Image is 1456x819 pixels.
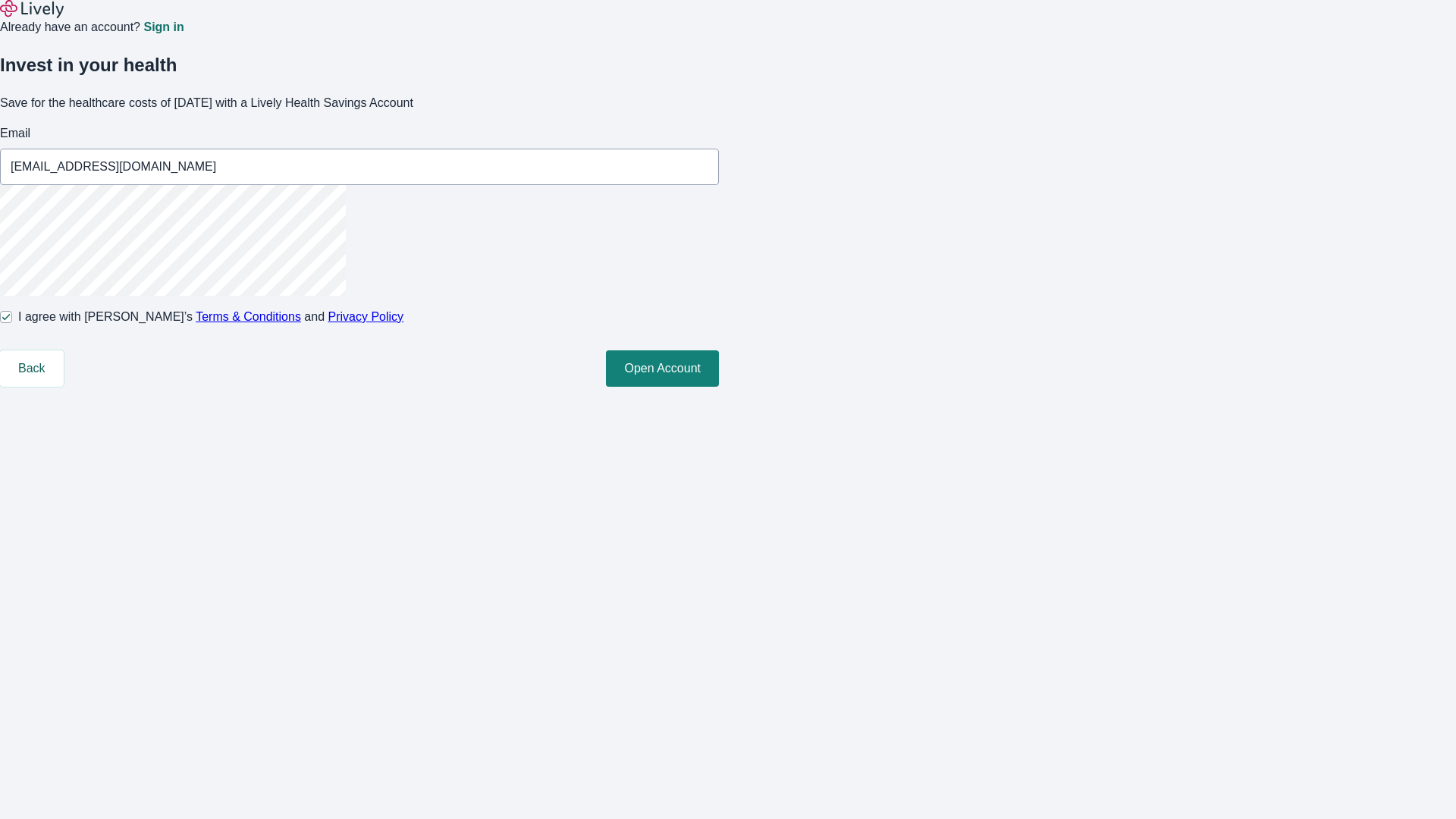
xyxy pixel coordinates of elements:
[18,308,403,326] span: I agree with [PERSON_NAME]’s and
[328,310,404,323] a: Privacy Policy
[196,310,301,323] a: Terms & Conditions
[143,21,184,33] a: Sign in
[606,350,719,387] button: Open Account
